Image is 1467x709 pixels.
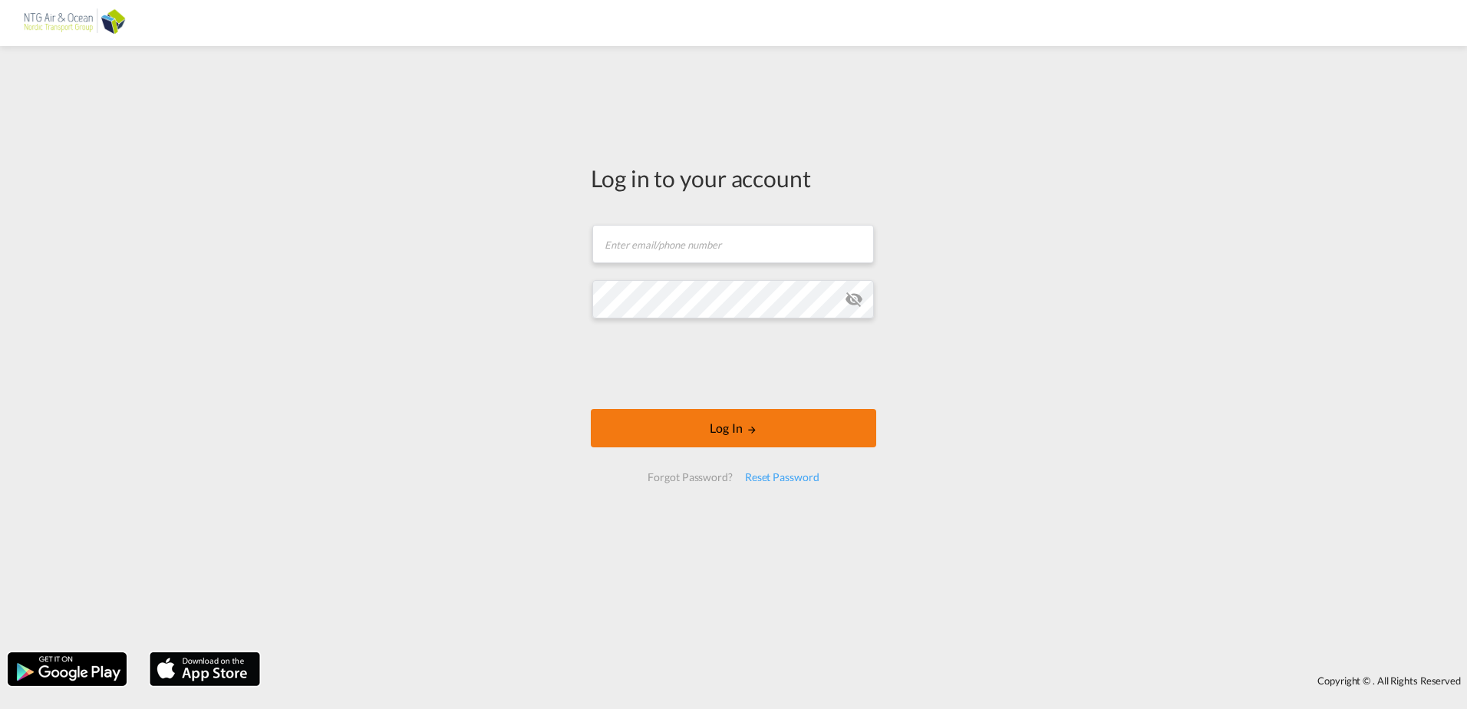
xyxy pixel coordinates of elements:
[23,6,127,41] img: af31b1c0b01f11ecbc353f8e72265e29.png
[845,290,863,308] md-icon: icon-eye-off
[6,651,128,688] img: google.png
[591,409,876,447] button: LOGIN
[641,463,738,491] div: Forgot Password?
[739,463,826,491] div: Reset Password
[617,334,850,394] iframe: reCAPTCHA
[268,668,1467,694] div: Copyright © . All Rights Reserved
[148,651,262,688] img: apple.png
[591,162,876,194] div: Log in to your account
[592,225,874,263] input: Enter email/phone number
